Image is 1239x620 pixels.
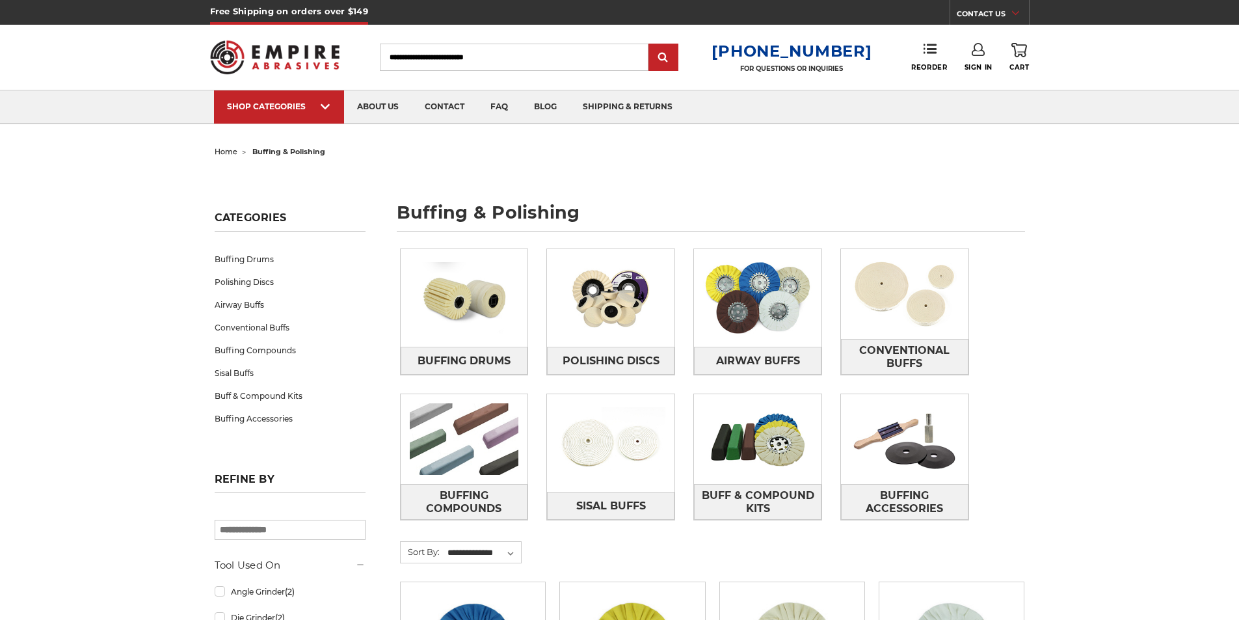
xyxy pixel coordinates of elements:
[841,484,968,520] a: Buffing Accessories
[547,253,674,343] img: Polishing Discs
[716,350,800,372] span: Airway Buffs
[1009,43,1029,72] a: Cart
[215,147,237,156] a: home
[694,347,821,375] a: Airway Buffs
[412,90,477,124] a: contact
[401,253,528,343] img: Buffing Drums
[215,362,366,384] a: Sisal Buffs
[694,484,821,520] a: Buff & Compound Kits
[215,580,366,603] a: Angle Grinder
[712,42,872,61] a: [PHONE_NUMBER]
[401,347,528,375] a: Buffing Drums
[547,492,674,520] a: Sisal Buffs
[842,340,968,375] span: Conventional Buffs
[252,147,325,156] span: buffing & polishing
[397,204,1025,232] h1: buffing & polishing
[477,90,521,124] a: faq
[521,90,570,124] a: blog
[911,63,947,72] span: Reorder
[1009,63,1029,72] span: Cart
[215,384,366,407] a: Buff & Compound Kits
[401,484,528,520] a: Buffing Compounds
[547,398,674,488] img: Sisal Buffs
[285,587,295,597] span: (2)
[215,473,366,493] h5: Refine by
[227,101,331,111] div: SHOP CATEGORIES
[965,63,993,72] span: Sign In
[576,495,646,517] span: Sisal Buffs
[215,248,366,271] a: Buffing Drums
[547,347,674,375] a: Polishing Discs
[401,542,440,561] label: Sort By:
[215,339,366,362] a: Buffing Compounds
[911,43,947,71] a: Reorder
[570,90,686,124] a: shipping & returns
[694,394,821,484] img: Buff & Compound Kits
[215,271,366,293] a: Polishing Discs
[842,485,968,520] span: Buffing Accessories
[841,394,968,484] img: Buffing Accessories
[563,350,659,372] span: Polishing Discs
[401,394,528,484] img: Buffing Compounds
[957,7,1029,25] a: CONTACT US
[841,249,968,339] img: Conventional Buffs
[695,485,821,520] span: Buff & Compound Kits
[215,558,366,573] h5: Tool Used On
[210,32,340,83] img: Empire Abrasives
[215,211,366,232] h5: Categories
[215,316,366,339] a: Conventional Buffs
[401,485,527,520] span: Buffing Compounds
[215,293,366,316] a: Airway Buffs
[418,350,511,372] span: Buffing Drums
[841,339,968,375] a: Conventional Buffs
[215,407,366,430] a: Buffing Accessories
[712,64,872,73] p: FOR QUESTIONS OR INQUIRIES
[344,90,412,124] a: about us
[650,45,676,71] input: Submit
[446,543,521,563] select: Sort By:
[694,253,821,343] img: Airway Buffs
